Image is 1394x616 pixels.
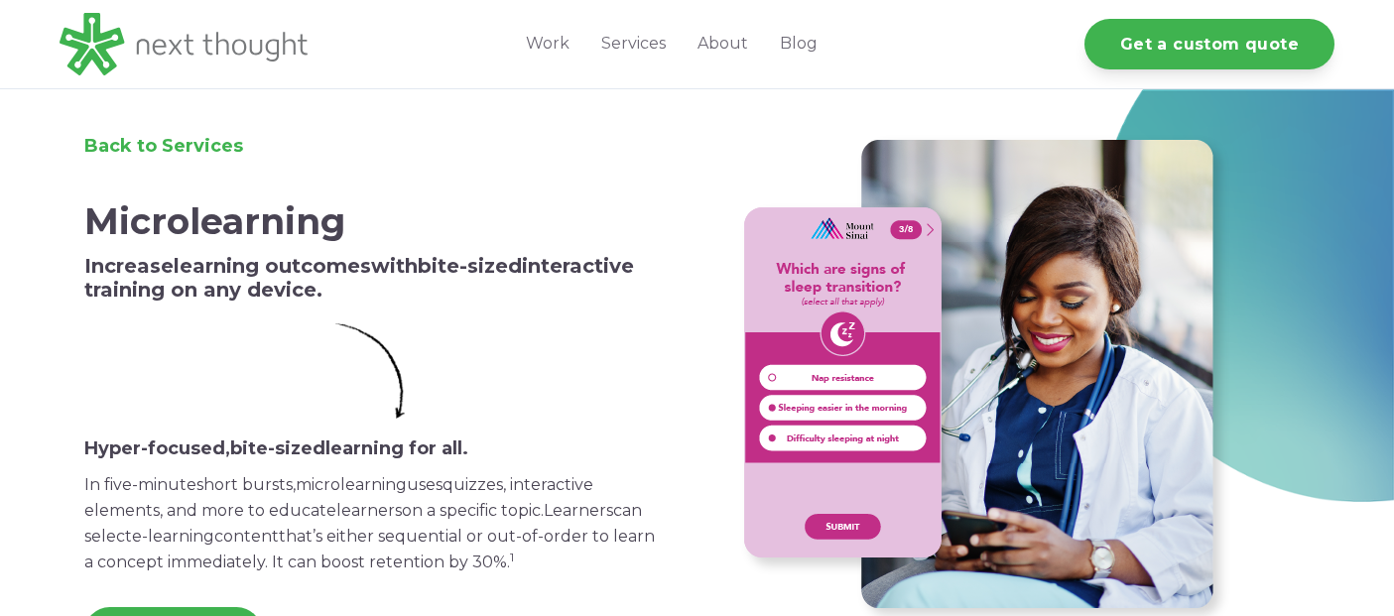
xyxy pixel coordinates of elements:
[418,254,522,278] span: bite-sized
[336,501,402,520] span: learners
[335,323,405,419] img: Simple Arrow
[84,254,634,302] span: interactive training on any device.
[84,438,656,460] h6: Hyper-focused,
[296,475,407,494] span: microlearning
[174,254,371,278] span: learning outcomes
[60,13,308,75] img: LG - NextThought Logo
[132,527,214,546] span: e-learning
[196,475,293,494] span: short bursts
[371,254,418,278] span: with
[84,201,656,242] h1: Microlearning
[1084,19,1334,69] a: Get a custom quote
[230,437,325,459] span: bite-sized
[84,135,243,157] a: Back to Services
[544,501,613,520] span: Learners
[510,550,514,564] sup: 1
[214,527,279,546] span: content
[443,475,503,494] span: quizzes
[84,472,656,575] p: In five-minute , uses , interactive elements, and more to educate on a specific topic. can select...
[325,437,468,459] span: learning for all.
[84,254,174,278] span: Increase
